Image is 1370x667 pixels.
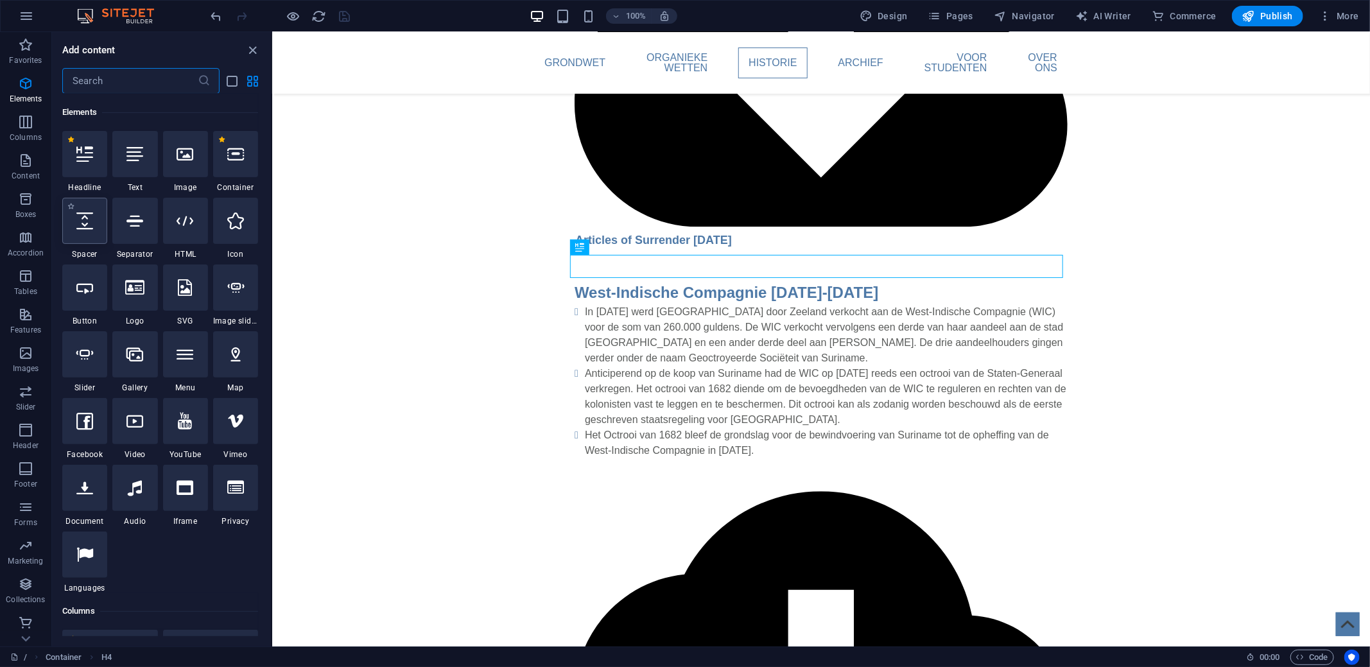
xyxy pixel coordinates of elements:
[112,264,157,326] div: Logo
[112,398,157,460] div: Video
[163,316,208,326] span: SVG
[16,402,36,412] p: Slider
[15,209,37,220] p: Boxes
[989,6,1060,26] button: Navigator
[1319,10,1359,22] span: More
[245,73,261,89] button: grid-view
[9,55,42,65] p: Favorites
[860,10,908,22] span: Design
[209,8,224,24] button: undo
[213,131,258,193] div: Container
[10,325,41,335] p: Features
[13,440,39,451] p: Header
[10,132,42,143] p: Columns
[62,316,107,326] span: Button
[14,479,37,489] p: Footer
[112,131,157,193] div: Text
[218,136,225,143] span: Remove from favorites
[112,316,157,326] span: Logo
[112,465,157,526] div: Audio
[1269,652,1270,662] span: :
[1296,650,1328,665] span: Code
[163,131,208,193] div: Image
[163,465,208,526] div: Iframe
[62,42,116,58] h6: Add content
[62,198,107,259] div: Spacer
[1246,650,1280,665] h6: Session time
[1242,10,1293,22] span: Publish
[213,182,258,193] span: Container
[163,398,208,460] div: YouTube
[625,8,646,24] h6: 100%
[213,398,258,460] div: Vimeo
[659,10,670,22] i: On resize automatically adjust zoom level to fit chosen device.
[14,286,37,297] p: Tables
[112,331,157,393] div: Gallery
[213,465,258,526] div: Privacy
[606,8,652,24] button: 100%
[62,532,107,593] div: Languages
[163,331,208,393] div: Menu
[311,8,327,24] button: reload
[1147,6,1222,26] button: Commerce
[213,316,258,326] span: Image slider
[112,516,157,526] span: Audio
[62,583,107,593] span: Languages
[1075,10,1131,22] span: AI Writer
[12,171,40,181] p: Content
[62,516,107,526] span: Document
[163,516,208,526] span: Iframe
[225,73,240,89] button: list-view
[213,383,258,393] span: Map
[62,249,107,259] span: Spacer
[62,383,107,393] span: Slider
[62,264,107,326] div: Button
[62,68,198,94] input: Search
[6,594,45,605] p: Collections
[854,6,913,26] div: Design (Ctrl+Alt+Y)
[74,8,170,24] img: Editor Logo
[928,10,973,22] span: Pages
[213,264,258,326] div: Image slider
[62,398,107,460] div: Facebook
[213,449,258,460] span: Vimeo
[245,42,261,58] button: close panel
[112,198,157,259] div: Separator
[10,650,27,665] a: Click to cancel selection. Double-click to open Pages
[163,264,208,326] div: SVG
[286,8,301,24] button: Click here to leave preview mode and continue editing
[1314,6,1364,26] button: More
[10,94,42,104] p: Elements
[1152,10,1217,22] span: Commerce
[8,556,43,566] p: Marketing
[46,650,112,665] nav: breadcrumb
[213,198,258,259] div: Icon
[14,517,37,528] p: Forms
[62,131,107,193] div: Headline
[46,650,82,665] span: Click to select. Double-click to edit
[213,331,258,393] div: Map
[1290,650,1334,665] button: Code
[101,650,112,665] span: Click to select. Double-click to edit
[67,635,78,646] span: Remove from favorites
[1070,6,1136,26] button: AI Writer
[854,6,913,26] button: Design
[163,249,208,259] span: HTML
[1232,6,1303,26] button: Publish
[1260,650,1279,665] span: 00 00
[112,383,157,393] span: Gallery
[62,603,258,619] h6: Columns
[8,248,44,258] p: Accordion
[67,136,74,143] span: Remove from favorites
[62,465,107,526] div: Document
[13,363,39,374] p: Images
[163,383,208,393] span: Menu
[112,182,157,193] span: Text
[62,331,107,393] div: Slider
[163,198,208,259] div: HTML
[67,203,74,210] span: Add to favorites
[209,9,224,24] i: Undo: Duplicate elements (Ctrl+Z)
[62,449,107,460] span: Facebook
[1344,650,1360,665] button: Usercentrics
[112,449,157,460] span: Video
